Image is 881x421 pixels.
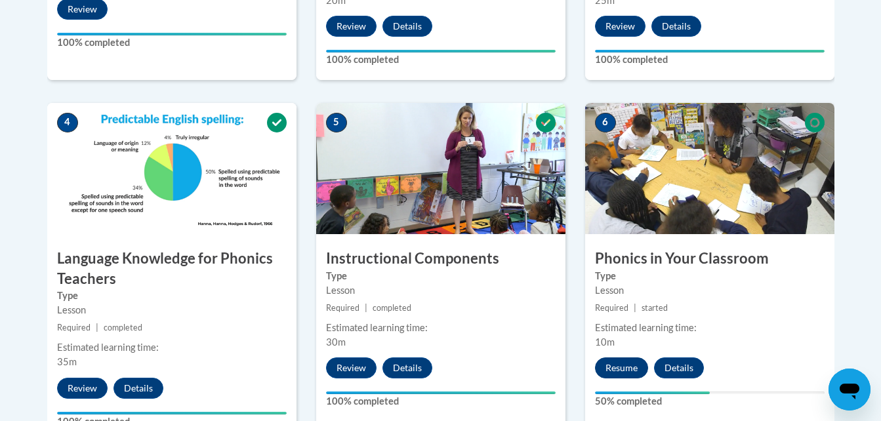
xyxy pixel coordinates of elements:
[634,303,636,313] span: |
[326,16,377,37] button: Review
[595,113,616,132] span: 6
[595,303,628,313] span: Required
[47,249,297,289] h3: Language Knowledge for Phonics Teachers
[595,394,825,409] label: 50% completed
[595,283,825,298] div: Lesson
[57,35,287,50] label: 100% completed
[326,321,556,335] div: Estimated learning time:
[113,378,163,399] button: Details
[585,249,834,269] h3: Phonics in Your Classroom
[326,394,556,409] label: 100% completed
[326,336,346,348] span: 30m
[57,303,287,317] div: Lesson
[642,303,668,313] span: started
[326,391,556,394] div: Your progress
[595,391,710,394] div: Your progress
[373,303,411,313] span: completed
[57,356,77,367] span: 35m
[595,16,645,37] button: Review
[595,50,825,52] div: Your progress
[316,249,565,269] h3: Instructional Components
[365,303,367,313] span: |
[326,357,377,378] button: Review
[595,357,648,378] button: Resume
[96,323,98,332] span: |
[326,113,347,132] span: 5
[595,52,825,67] label: 100% completed
[57,412,287,414] div: Your progress
[829,369,871,411] iframe: Button to launch messaging window
[57,289,287,303] label: Type
[57,113,78,132] span: 4
[595,269,825,283] label: Type
[47,103,297,234] img: Course Image
[57,340,287,355] div: Estimated learning time:
[654,357,704,378] button: Details
[326,50,556,52] div: Your progress
[57,323,91,332] span: Required
[585,103,834,234] img: Course Image
[316,103,565,234] img: Course Image
[104,323,142,332] span: completed
[382,357,432,378] button: Details
[651,16,701,37] button: Details
[326,52,556,67] label: 100% completed
[326,269,556,283] label: Type
[57,33,287,35] div: Your progress
[57,378,108,399] button: Review
[595,321,825,335] div: Estimated learning time:
[382,16,432,37] button: Details
[326,283,556,298] div: Lesson
[326,303,359,313] span: Required
[595,336,615,348] span: 10m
